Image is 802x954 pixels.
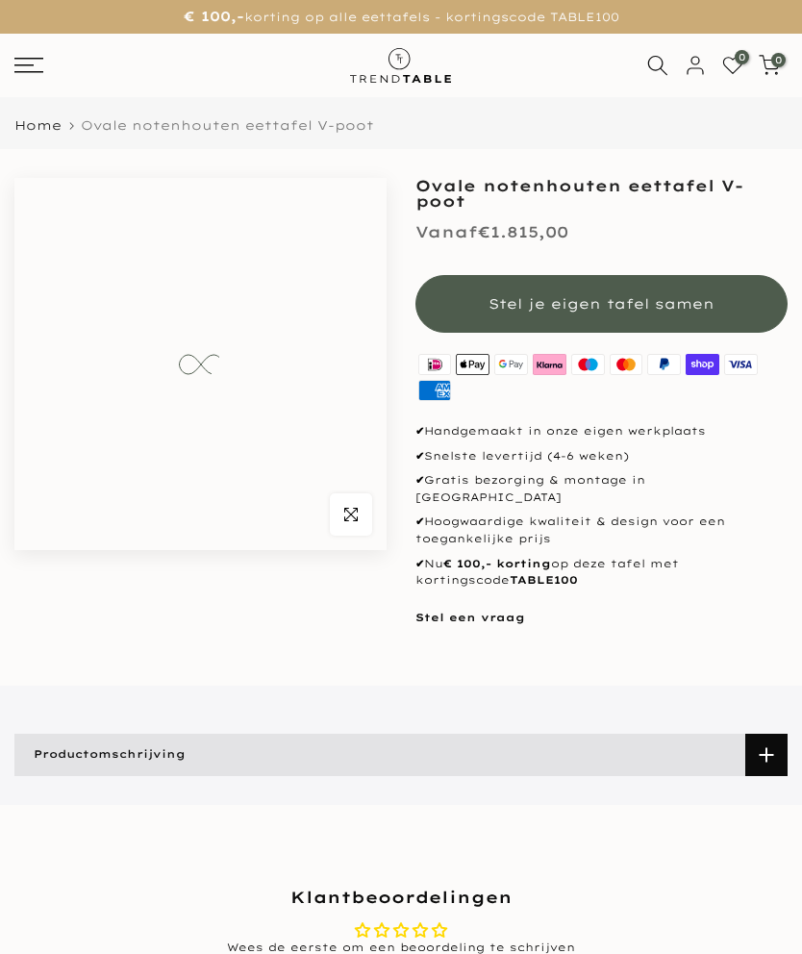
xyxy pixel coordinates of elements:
strong: ✔ [415,449,424,463]
span: Vanaf [415,222,478,241]
h2: Klantbeoordelingen [30,886,772,908]
img: klarna [530,352,568,378]
p: Gratis bezorging & montage in [GEOGRAPHIC_DATA] [415,472,788,506]
strong: € 100,- korting [443,557,551,570]
a: Productomschrijving [14,734,788,776]
a: Stel een vraag [415,611,525,624]
span: Stel je eigen tafel samen [489,295,714,313]
a: Home [14,119,62,132]
span: 0 [771,53,786,67]
img: google pay [492,352,531,378]
div: €1.815,00 [415,218,568,246]
div: Average rating is 0.00 stars [30,919,772,941]
strong: ✔ [415,557,424,570]
span: Productomschrijving [14,736,205,774]
a: 0 [759,55,780,76]
img: trend-table [340,34,461,97]
img: apple pay [454,352,492,378]
iframe: toggle-frame [2,856,98,952]
p: Snelste levertijd (4-6 weken) [415,448,788,465]
button: Stel je eigen tafel samen [415,275,788,333]
span: Ovale notenhouten eettafel V-poot [81,117,374,133]
p: Nu op deze tafel met kortingscode [415,556,788,590]
strong: TABLE100 [510,573,578,587]
img: maestro [568,352,607,378]
img: shopify pay [684,352,722,378]
img: american express [415,378,454,404]
strong: ✔ [415,424,424,438]
img: paypal [645,352,684,378]
strong: ✔ [415,515,424,528]
img: visa [722,352,761,378]
a: 0 [722,55,743,76]
span: 0 [735,50,749,64]
strong: € 100,- [184,8,244,25]
p: Handgemaakt in onze eigen werkplaats [415,423,788,440]
h1: Ovale notenhouten eettafel V-poot [415,178,788,209]
img: ideal [415,352,454,378]
img: master [607,352,645,378]
strong: ✔ [415,473,424,487]
p: Hoogwaardige kwaliteit & design voor een toegankelijke prijs [415,514,788,547]
p: korting op alle eettafels - kortingscode TABLE100 [24,5,778,29]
